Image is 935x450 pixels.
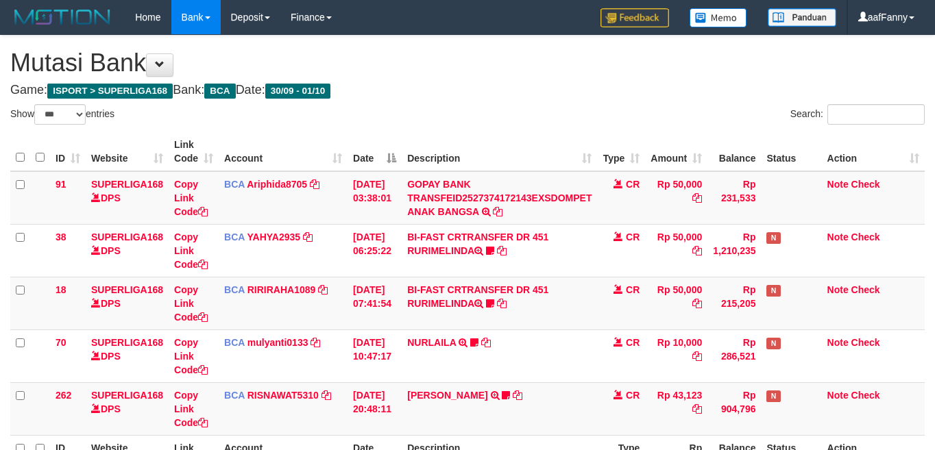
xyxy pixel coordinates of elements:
[626,179,640,190] span: CR
[86,132,169,171] th: Website: activate to sort column ascending
[91,337,163,348] a: SUPERLIGA168
[219,132,348,171] th: Account: activate to sort column ascending
[790,104,925,125] label: Search:
[56,337,66,348] span: 70
[174,337,208,375] a: Copy Link Code
[827,337,849,348] a: Note
[303,232,313,242] a: Copy YAHYA2935 to clipboard
[597,132,645,171] th: Type: activate to sort column ascending
[224,390,245,401] span: BCA
[91,284,163,295] a: SUPERLIGA168
[169,132,219,171] th: Link Code: activate to sort column ascending
[224,179,245,190] span: BCA
[707,382,761,435] td: Rp 904,796
[626,337,640,348] span: CR
[407,337,456,348] a: NURLAILA
[174,232,208,270] a: Copy Link Code
[224,284,245,295] span: BCA
[513,390,522,401] a: Copy YOSI EFENDI to clipboard
[86,277,169,329] td: DPS
[645,277,707,329] td: Rp 50,000
[174,284,208,323] a: Copy Link Code
[348,329,402,382] td: [DATE] 10:47:17
[626,390,640,401] span: CR
[493,206,502,217] a: Copy GOPAY BANK TRANSFEID2527374172143EXSDOMPET ANAK BANGSA to clipboard
[86,329,169,382] td: DPS
[50,132,86,171] th: ID: activate to sort column ascending
[600,8,669,27] img: Feedback.jpg
[707,171,761,225] td: Rp 231,533
[311,337,320,348] a: Copy mulyanti0133 to clipboard
[402,277,597,329] td: BI-FAST CRTRANSFER DR 451 RURIMELINDA
[827,390,849,401] a: Note
[91,232,163,242] a: SUPERLIGA168
[692,192,702,203] a: Copy Rp 50,000 to clipboard
[407,390,487,401] a: [PERSON_NAME]
[247,232,301,242] a: YAHYA2935
[626,284,640,295] span: CR
[402,224,597,277] td: BI-FAST CRTRANSFER DR 451 RURIMELINDA
[497,298,507,309] a: Copy BI-FAST CRTRANSFER DR 451 RURIMELINDA to clipboard
[10,49,925,77] h1: Mutasi Bank
[822,132,925,171] th: Action: activate to sort column ascending
[91,390,163,401] a: SUPERLIGA168
[47,84,173,99] span: ISPORT > SUPERLIGA168
[481,337,491,348] a: Copy NURLAILA to clipboard
[690,8,747,27] img: Button%20Memo.svg
[348,171,402,225] td: [DATE] 03:38:01
[348,224,402,277] td: [DATE] 06:25:22
[265,84,331,99] span: 30/09 - 01/10
[692,245,702,256] a: Copy Rp 50,000 to clipboard
[497,245,507,256] a: Copy BI-FAST CRTRANSFER DR 451 RURIMELINDA to clipboard
[851,390,880,401] a: Check
[768,8,836,27] img: panduan.png
[56,232,66,242] span: 38
[766,285,780,297] span: Has Note
[766,232,780,244] span: Has Note
[318,284,328,295] a: Copy RIRIRAHA1089 to clipboard
[827,104,925,125] input: Search:
[645,171,707,225] td: Rp 50,000
[348,382,402,435] td: [DATE] 20:48:11
[247,179,307,190] a: Ariphida8705
[174,390,208,428] a: Copy Link Code
[766,338,780,349] span: Has Note
[827,179,849,190] a: Note
[851,337,880,348] a: Check
[321,390,331,401] a: Copy RISNAWAT5310 to clipboard
[247,337,308,348] a: mulyanti0133
[224,337,245,348] span: BCA
[692,351,702,362] a: Copy Rp 10,000 to clipboard
[707,277,761,329] td: Rp 215,205
[707,132,761,171] th: Balance
[851,232,880,242] a: Check
[645,329,707,382] td: Rp 10,000
[707,329,761,382] td: Rp 286,521
[766,390,780,402] span: Has Note
[851,284,880,295] a: Check
[247,284,316,295] a: RIRIRAHA1089
[86,382,169,435] td: DPS
[91,179,163,190] a: SUPERLIGA168
[10,7,114,27] img: MOTION_logo.png
[402,132,597,171] th: Description: activate to sort column ascending
[348,132,402,171] th: Date: activate to sort column descending
[645,382,707,435] td: Rp 43,123
[174,179,208,217] a: Copy Link Code
[407,179,592,217] a: GOPAY BANK TRANSFEID2527374172143EXSDOMPET ANAK BANGSA
[626,232,640,242] span: CR
[247,390,319,401] a: RISNAWAT5310
[827,284,849,295] a: Note
[692,403,702,414] a: Copy Rp 43,123 to clipboard
[224,232,245,242] span: BCA
[827,232,849,242] a: Note
[86,171,169,225] td: DPS
[310,179,319,190] a: Copy Ariphida8705 to clipboard
[56,179,66,190] span: 91
[645,132,707,171] th: Amount: activate to sort column ascending
[10,84,925,97] h4: Game: Bank: Date:
[34,104,86,125] select: Showentries
[86,224,169,277] td: DPS
[707,224,761,277] td: Rp 1,210,235
[851,179,880,190] a: Check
